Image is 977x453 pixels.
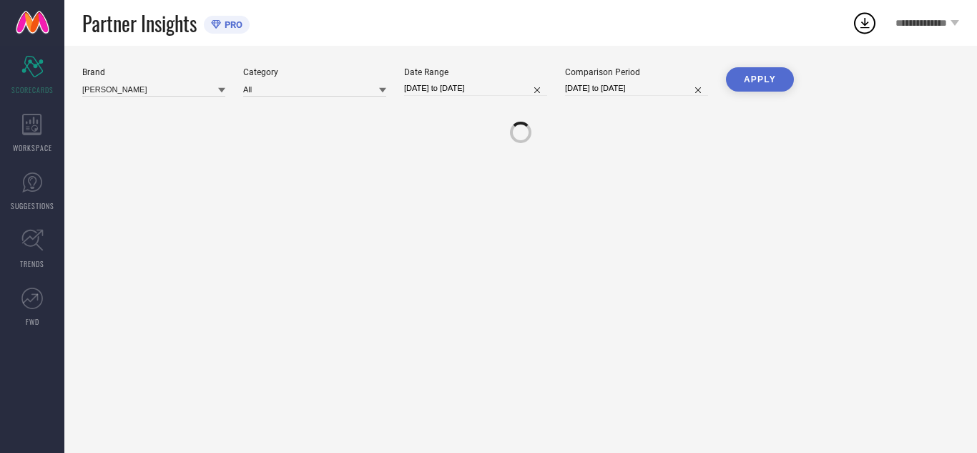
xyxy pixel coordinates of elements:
div: Comparison Period [565,67,708,77]
input: Select date range [404,81,547,96]
span: Partner Insights [82,9,197,38]
span: TRENDS [20,258,44,269]
input: Select comparison period [565,81,708,96]
span: SCORECARDS [11,84,54,95]
div: Open download list [852,10,878,36]
div: Brand [82,67,225,77]
button: APPLY [726,67,794,92]
span: PRO [221,19,242,30]
span: WORKSPACE [13,142,52,153]
div: Date Range [404,67,547,77]
span: SUGGESTIONS [11,200,54,211]
span: FWD [26,316,39,327]
div: Category [243,67,386,77]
